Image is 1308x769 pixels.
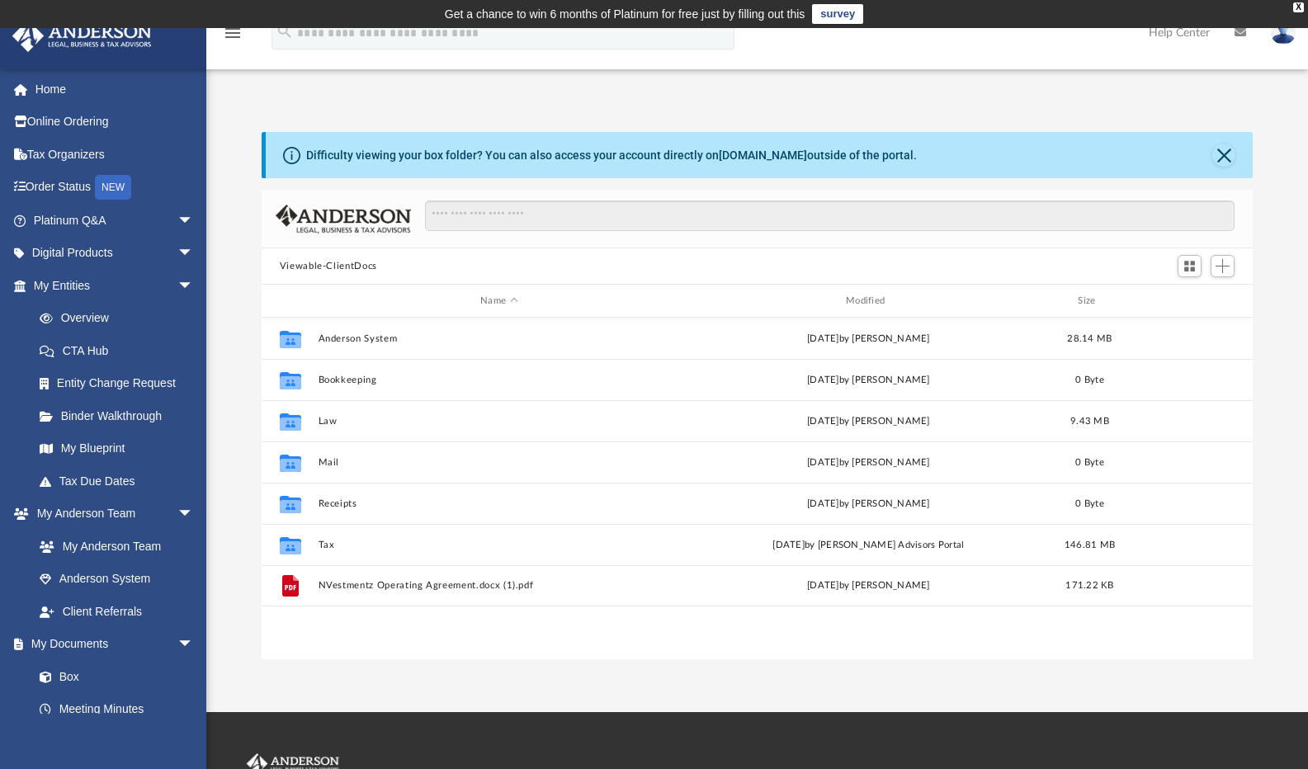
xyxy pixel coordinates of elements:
a: My Anderson Teamarrow_drop_down [12,498,210,531]
button: Tax [318,540,680,550]
a: My Documentsarrow_drop_down [12,628,210,661]
a: survey [812,4,863,24]
div: [DATE] by [PERSON_NAME] [687,455,1050,470]
a: Digital Productsarrow_drop_down [12,237,219,270]
div: grid [262,318,1253,660]
a: Overview [23,302,219,335]
span: arrow_drop_down [177,628,210,662]
div: [DATE] by [PERSON_NAME] [687,373,1050,388]
a: Client Referrals [23,595,210,628]
div: [DATE] by [PERSON_NAME] [687,414,1050,429]
span: arrow_drop_down [177,204,210,238]
a: menu [223,31,243,43]
button: Mail [318,457,680,468]
span: 9.43 MB [1070,417,1109,426]
button: Anderson System [318,333,680,344]
a: Entity Change Request [23,367,219,400]
a: Tax Organizers [12,138,219,171]
div: id [1130,294,1245,309]
a: Binder Walkthrough [23,399,219,432]
span: arrow_drop_down [177,237,210,271]
a: Home [12,73,219,106]
div: [DATE] by [PERSON_NAME] [687,497,1050,512]
span: arrow_drop_down [177,498,210,531]
div: id [269,294,310,309]
div: Modified [687,294,1049,309]
div: [DATE] by [PERSON_NAME] [687,332,1050,347]
a: Order StatusNEW [12,171,219,205]
div: [DATE] by [PERSON_NAME] Advisors Portal [687,538,1050,553]
span: 28.14 MB [1067,334,1112,343]
a: [DOMAIN_NAME] [719,149,807,162]
a: My Entitiesarrow_drop_down [12,269,219,302]
i: search [276,22,294,40]
button: Receipts [318,498,680,509]
div: Difficulty viewing your box folder? You can also access your account directly on outside of the p... [306,147,917,164]
a: Online Ordering [12,106,219,139]
a: Platinum Q&Aarrow_drop_down [12,204,219,237]
a: Tax Due Dates [23,465,219,498]
img: Anderson Advisors Platinum Portal [7,20,157,52]
a: Meeting Minutes [23,693,210,726]
span: 0 Byte [1075,499,1104,508]
div: NEW [95,175,131,200]
a: Anderson System [23,563,210,596]
img: User Pic [1271,21,1296,45]
i: menu [223,23,243,43]
div: close [1293,2,1304,12]
button: Bookkeeping [318,375,680,385]
button: Law [318,416,680,427]
input: Search files and folders [425,201,1235,232]
span: arrow_drop_down [177,269,210,303]
a: Box [23,660,202,693]
span: 0 Byte [1075,375,1104,384]
a: My Blueprint [23,432,210,465]
button: Add [1211,255,1235,278]
button: Switch to Grid View [1178,255,1202,278]
div: Name [317,294,679,309]
div: Get a chance to win 6 months of Platinum for free just by filling out this [445,4,805,24]
button: Viewable-ClientDocs [280,259,377,274]
span: 146.81 MB [1065,540,1115,550]
div: [DATE] by [PERSON_NAME] [687,578,1050,593]
a: My Anderson Team [23,530,202,563]
a: CTA Hub [23,334,219,367]
button: NVestmentz Operating Agreement.docx (1).pdf [318,580,680,591]
span: 0 Byte [1075,458,1104,467]
span: 171.22 KB [1065,581,1113,590]
button: Close [1212,144,1235,167]
div: Size [1056,294,1122,309]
